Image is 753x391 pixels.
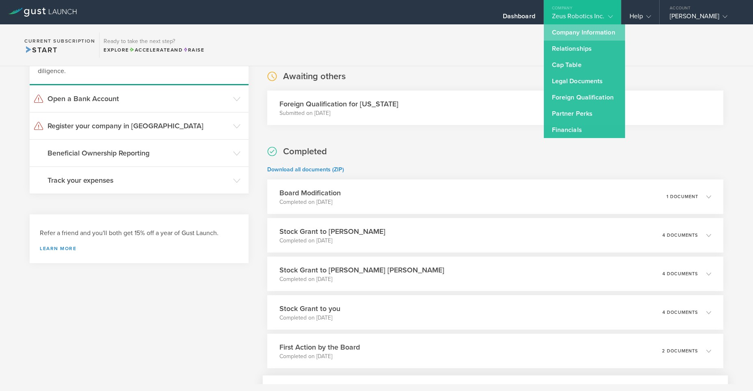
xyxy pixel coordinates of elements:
span: Start [24,45,57,54]
h3: Stock Grant to you [279,303,340,314]
h3: Refer a friend and you'll both get 15% off a year of Gust Launch. [40,229,238,238]
h3: Stock Grant to [PERSON_NAME] [279,226,385,237]
span: Raise [183,47,204,53]
h3: Stock Grant to [PERSON_NAME] [PERSON_NAME] [279,265,444,275]
p: 1 document [666,194,698,199]
p: 4 documents [662,233,698,238]
p: 4 documents [662,310,698,315]
span: Accelerate [129,47,171,53]
div: Help [630,12,651,24]
div: Zeus Robotics Inc. [552,12,613,24]
div: Dashboard [503,12,535,24]
h3: Register your company in [GEOGRAPHIC_DATA] [48,121,229,131]
p: Submitted on [DATE] [279,109,398,117]
a: Learn more [40,246,238,251]
p: 4 documents [662,272,698,276]
div: Ready to take the next step?ExploreAccelerateandRaise [99,32,208,58]
h3: Board Modification [279,188,341,198]
h3: Ready to take the next step? [104,39,204,44]
h3: Open a Bank Account [48,93,229,104]
h3: Track your expenses [48,175,229,186]
h3: Beneficial Ownership Reporting [48,148,229,158]
p: Completed on [DATE] [279,198,341,206]
div: Explore [104,46,204,54]
p: Completed on [DATE] [279,275,444,283]
h2: Awaiting others [283,71,346,82]
p: Completed on [DATE] [279,237,385,245]
h3: Foreign Qualification for [US_STATE] [279,99,398,109]
iframe: Chat Widget [712,352,753,391]
a: Download all documents (ZIP) [267,166,344,173]
span: and [129,47,183,53]
p: Completed on [DATE] [279,352,360,361]
h3: First Action by the Board [279,342,360,352]
p: Completed on [DATE] [279,314,340,322]
p: 2 documents [662,349,698,353]
div: [PERSON_NAME] [670,12,739,24]
h2: Completed [283,146,327,158]
h2: Current Subscription [24,39,95,43]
